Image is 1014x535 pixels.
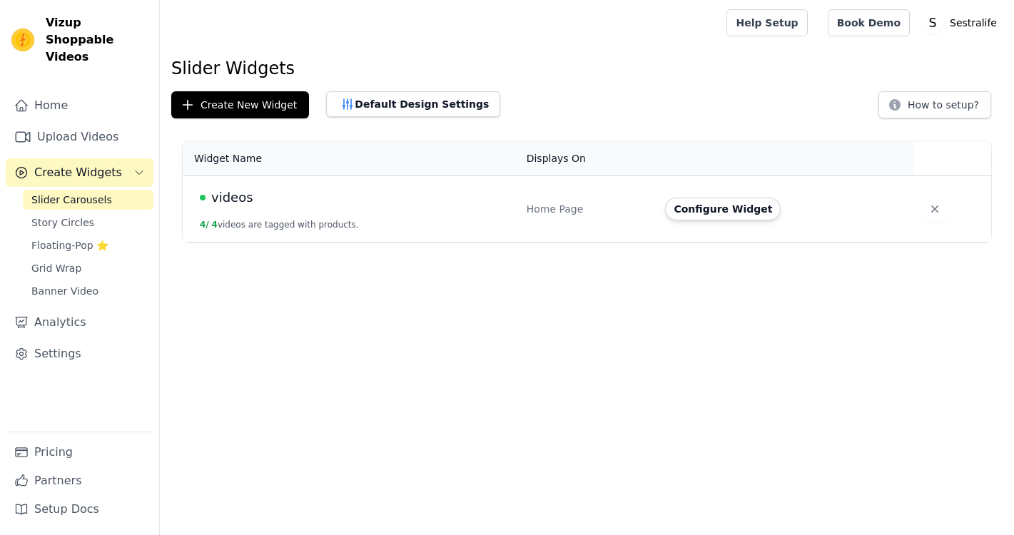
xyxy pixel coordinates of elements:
[518,141,657,176] th: Displays On
[922,196,948,222] button: Delete widget
[211,188,253,208] span: videos
[6,91,153,120] a: Home
[929,16,937,30] text: S
[665,198,781,220] button: Configure Widget
[6,495,153,524] a: Setup Docs
[828,9,910,36] a: Book Demo
[23,190,153,210] a: Slider Carousels
[31,215,94,230] span: Story Circles
[31,284,98,298] span: Banner Video
[34,164,122,181] span: Create Widgets
[11,29,34,51] img: Vizup
[944,10,1003,36] p: Sestralife
[171,57,1003,80] h1: Slider Widgets
[878,91,991,118] button: How to setup?
[6,158,153,187] button: Create Widgets
[6,467,153,495] a: Partners
[878,101,991,115] a: How to setup?
[23,258,153,278] a: Grid Wrap
[6,340,153,368] a: Settings
[726,9,807,36] a: Help Setup
[212,220,218,230] span: 4
[6,308,153,337] a: Analytics
[200,195,206,200] span: Live Published
[46,14,148,66] span: Vizup Shoppable Videos
[200,220,209,230] span: 4 /
[326,91,500,117] button: Default Design Settings
[921,10,1003,36] button: S Sestralife
[31,261,81,275] span: Grid Wrap
[23,281,153,301] a: Banner Video
[31,193,112,207] span: Slider Carousels
[31,238,108,253] span: Floating-Pop ⭐
[23,235,153,255] a: Floating-Pop ⭐
[171,91,309,118] button: Create New Widget
[6,123,153,151] a: Upload Videos
[6,438,153,467] a: Pricing
[527,202,649,216] div: Home Page
[200,219,359,230] button: 4/ 4videos are tagged with products.
[183,141,518,176] th: Widget Name
[23,213,153,233] a: Story Circles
